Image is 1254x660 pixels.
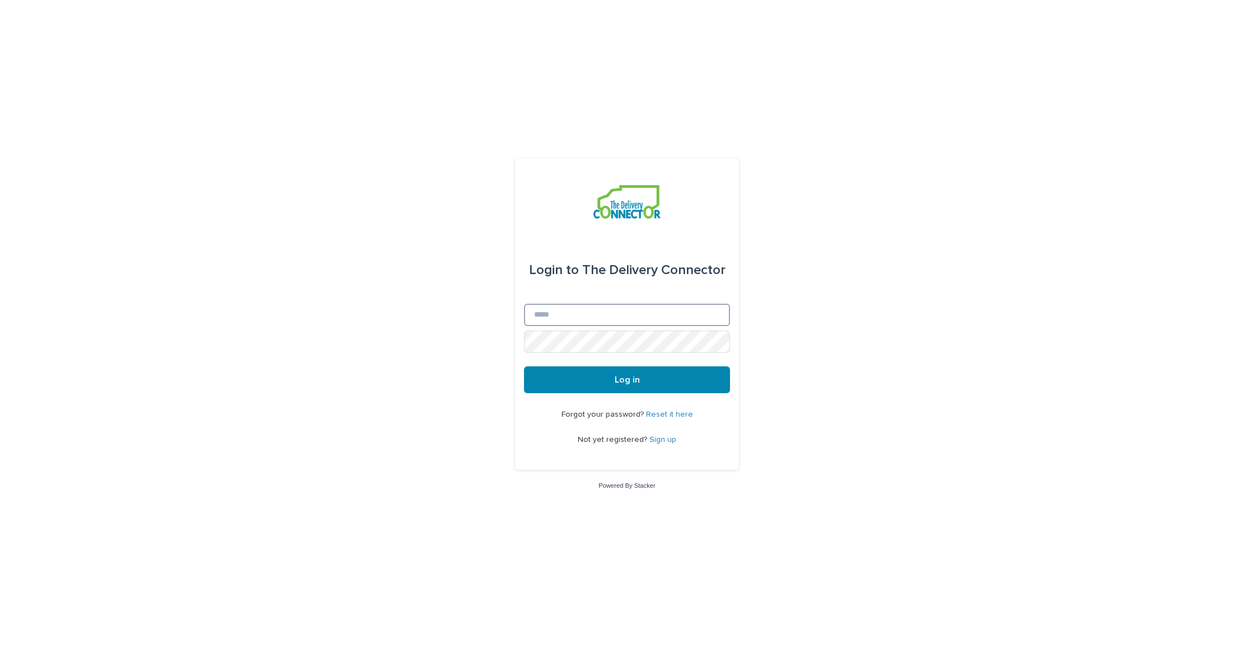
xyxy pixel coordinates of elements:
[598,482,655,489] a: Powered By Stacker
[649,436,676,444] a: Sign up
[529,263,579,277] span: Login to
[524,366,730,393] button: Log in
[578,436,649,444] span: Not yet registered?
[646,411,693,418] a: Reset it here
[562,411,646,418] span: Forgot your password?
[615,375,640,384] span: Log in
[529,254,726,286] div: The Delivery Connector
[593,185,660,219] img: aCWQmA6OSGG0Kwt8cj3c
